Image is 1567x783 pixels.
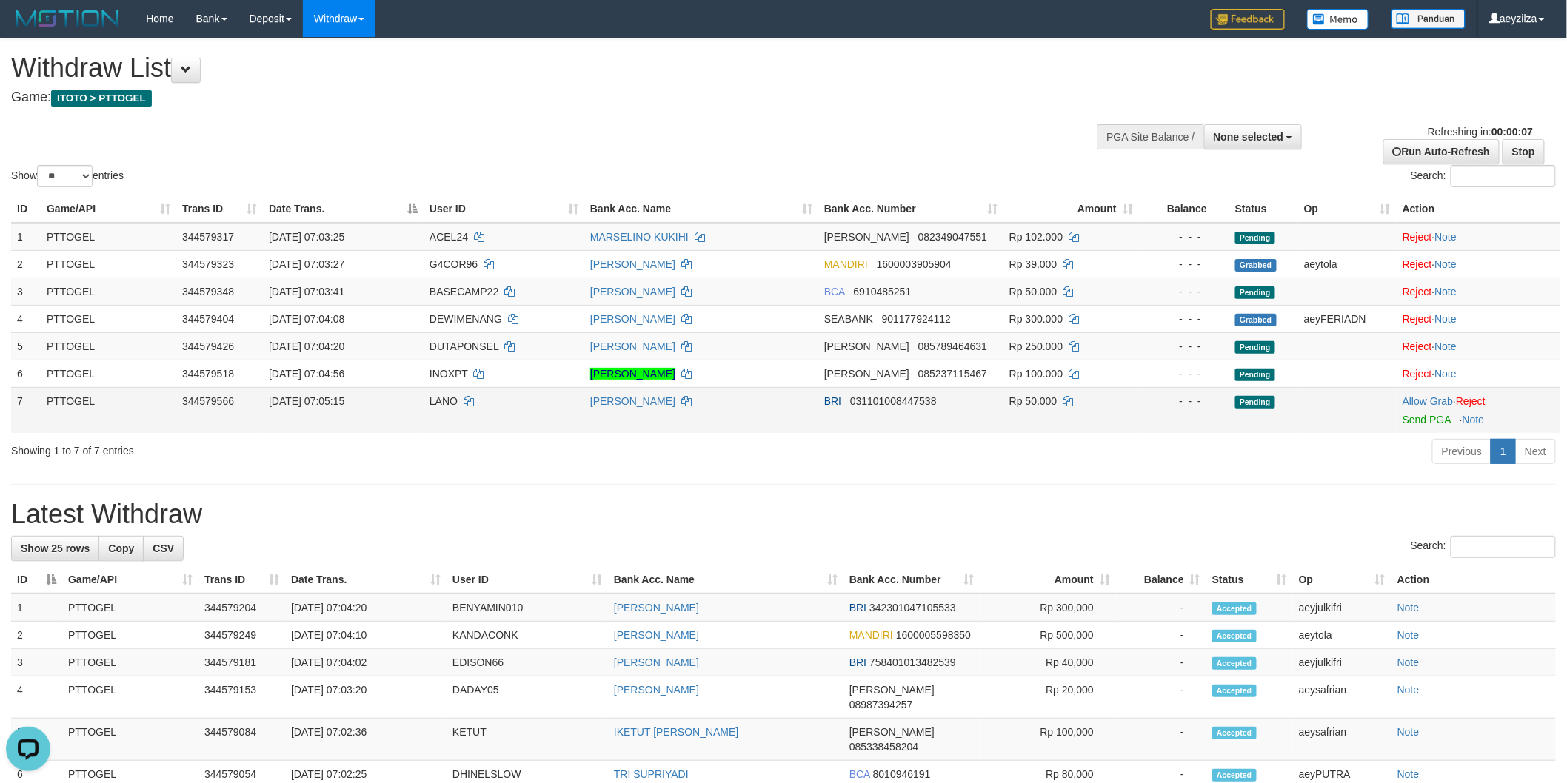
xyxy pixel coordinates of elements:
div: Showing 1 to 7 of 7 entries [11,437,642,458]
a: Note [1397,726,1420,738]
a: Note [1435,340,1457,352]
a: Reject [1456,395,1486,407]
th: Date Trans.: activate to sort column ascending [285,566,447,594]
a: Previous [1432,439,1491,464]
td: PTTOGEL [62,594,198,622]
td: 6 [11,360,41,387]
a: Reject [1403,313,1432,325]
span: [DATE] 07:04:08 [269,313,344,325]
td: aeyjulkifri [1293,594,1391,622]
th: Game/API: activate to sort column ascending [62,566,198,594]
span: MANDIRI [849,629,893,641]
td: PTTOGEL [62,622,198,649]
th: Date Trans.: activate to sort column descending [263,195,424,223]
span: INOXPT [430,368,468,380]
span: BRI [849,602,866,614]
span: Accepted [1212,685,1257,697]
span: Copy 08987394257 to clipboard [849,699,913,710]
td: 1 [11,594,62,622]
img: panduan.png [1391,9,1466,29]
th: Status [1229,195,1298,223]
td: [DATE] 07:04:10 [285,622,447,649]
span: [DATE] 07:05:15 [269,395,344,407]
td: PTTOGEL [41,250,176,278]
span: DEWIMENANG [430,313,502,325]
span: Copy 085338458204 to clipboard [849,741,918,753]
span: Pending [1235,369,1275,381]
a: [PERSON_NAME] [614,629,699,641]
td: · [1397,332,1560,360]
button: Open LiveChat chat widget [6,6,50,50]
span: Copy 085237115467 to clipboard [918,368,987,380]
input: Search: [1451,165,1556,187]
td: PTTOGEL [41,278,176,305]
td: PTTOGEL [62,676,198,719]
td: PTTOGEL [41,223,176,251]
span: Copy 031101008447538 to clipboard [850,395,937,407]
a: Note [1435,286,1457,298]
span: Copy 901177924112 to clipboard [882,313,951,325]
th: Bank Acc. Number: activate to sort column ascending [818,195,1003,223]
span: G4COR96 [430,258,478,270]
a: Note [1397,629,1420,641]
span: Rp 250.000 [1009,340,1063,352]
h1: Withdraw List [11,53,1030,83]
span: Copy 8010946191 to clipboard [873,768,931,780]
span: [PERSON_NAME] [824,340,909,352]
a: CSV [143,536,184,561]
span: Rp 102.000 [1009,231,1063,243]
span: Rp 50.000 [1009,286,1058,298]
span: Copy 758401013482539 to clipboard [869,656,956,668]
td: [DATE] 07:03:20 [285,676,447,719]
span: Rp 50.000 [1009,395,1058,407]
td: PTTOGEL [62,719,198,761]
span: Grabbed [1235,314,1277,326]
h4: Game: [11,90,1030,105]
th: Trans ID: activate to sort column ascending [198,566,285,594]
span: Copy 1600005598350 to clipboard [896,629,971,641]
label: Search: [1411,165,1556,187]
td: aeysafrian [1293,676,1391,719]
span: [DATE] 07:03:27 [269,258,344,270]
td: PTTOGEL [41,332,176,360]
th: ID: activate to sort column descending [11,566,62,594]
th: User ID: activate to sort column ascending [447,566,608,594]
td: · [1397,360,1560,387]
th: Balance: activate to sort column ascending [1116,566,1206,594]
a: Send PGA [1403,414,1451,426]
span: 344579348 [182,286,234,298]
td: Rp 500,000 [980,622,1116,649]
td: 344579204 [198,594,285,622]
th: Balance [1139,195,1229,223]
a: Next [1515,439,1556,464]
span: Rp 300.000 [1009,313,1063,325]
td: · [1397,278,1560,305]
span: Refreshing in: [1428,126,1533,138]
a: TRI SUPRIYADI [614,768,689,780]
a: Note [1435,313,1457,325]
th: Amount: activate to sort column ascending [980,566,1116,594]
span: Accepted [1212,727,1257,739]
td: BENYAMIN010 [447,594,608,622]
td: Rp 100,000 [980,719,1116,761]
div: - - - [1145,339,1223,354]
span: SEABANK [824,313,873,325]
a: [PERSON_NAME] [590,395,675,407]
a: Note [1435,231,1457,243]
span: ACEL24 [430,231,468,243]
th: Op: activate to sort column ascending [1293,566,1391,594]
td: - [1116,622,1206,649]
span: 344579404 [182,313,234,325]
td: 4 [11,305,41,332]
th: Bank Acc. Name: activate to sort column ascending [608,566,843,594]
td: 4 [11,676,62,719]
td: 3 [11,649,62,676]
span: LANO [430,395,458,407]
th: Trans ID: activate to sort column ascending [176,195,263,223]
span: · [1403,395,1456,407]
span: Copy 082349047551 to clipboard [918,231,987,243]
span: MANDIRI [824,258,868,270]
span: Grabbed [1235,259,1277,272]
a: Run Auto-Refresh [1383,139,1500,164]
span: BRI [849,656,866,668]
